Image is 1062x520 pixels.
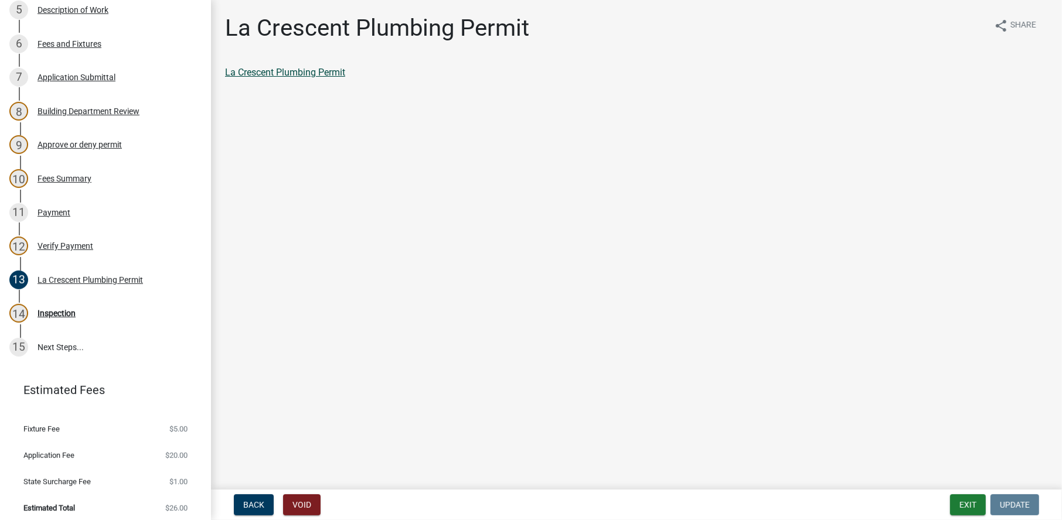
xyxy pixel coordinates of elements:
[38,309,76,317] div: Inspection
[23,451,74,459] span: Application Fee
[985,14,1046,37] button: shareShare
[165,451,188,459] span: $20.00
[23,425,60,433] span: Fixture Fee
[9,35,28,53] div: 6
[1000,500,1030,509] span: Update
[38,242,93,250] div: Verify Payment
[9,68,28,87] div: 7
[225,14,529,42] h1: La Crescent Plumbing Permit
[9,237,28,255] div: 12
[994,19,1008,33] i: share
[234,494,274,515] button: Back
[9,1,28,19] div: 5
[9,203,28,222] div: 11
[9,304,28,323] div: 14
[990,494,1039,515] button: Update
[38,6,108,14] div: Description of Work
[38,73,115,81] div: Application Submittal
[9,135,28,154] div: 9
[38,175,91,183] div: Fees Summary
[1010,19,1036,33] span: Share
[38,276,143,284] div: La Crescent Plumbing Permit
[38,40,101,48] div: Fees and Fixtures
[23,504,75,512] span: Estimated Total
[950,494,986,515] button: Exit
[169,425,188,433] span: $5.00
[38,141,122,149] div: Approve or deny permit
[9,102,28,121] div: 8
[225,67,345,78] a: La Crescent Plumbing Permit
[243,500,264,509] span: Back
[165,504,188,512] span: $26.00
[9,271,28,289] div: 13
[38,208,70,217] div: Payment
[9,338,28,357] div: 15
[23,478,91,485] span: State Surcharge Fee
[9,378,192,402] a: Estimated Fees
[169,478,188,485] span: $1.00
[283,494,321,515] button: Void
[38,107,139,115] div: Building Department Review
[9,169,28,188] div: 10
